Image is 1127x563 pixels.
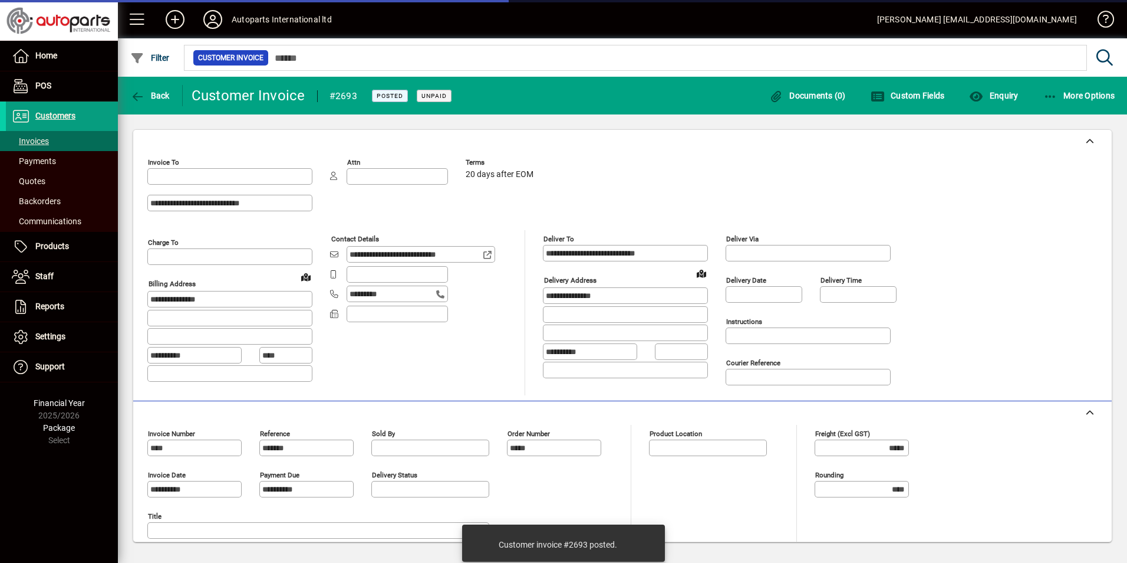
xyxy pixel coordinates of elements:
[12,197,61,206] span: Backorders
[12,217,81,226] span: Communications
[421,92,447,100] span: Unpaid
[966,85,1021,106] button: Enquiry
[232,10,332,29] div: Autoparts International ltd
[650,430,702,438] mat-label: Product location
[1089,2,1112,41] a: Knowledge Base
[868,85,948,106] button: Custom Fields
[148,430,195,438] mat-label: Invoice number
[6,262,118,292] a: Staff
[726,235,759,243] mat-label: Deliver via
[871,91,945,100] span: Custom Fields
[6,322,118,352] a: Settings
[35,111,75,120] span: Customers
[130,91,170,100] span: Back
[466,159,536,166] span: Terms
[769,91,846,100] span: Documents (0)
[6,131,118,151] a: Invoices
[969,91,1018,100] span: Enquiry
[6,352,118,382] a: Support
[372,430,395,438] mat-label: Sold by
[12,176,45,186] span: Quotes
[198,52,263,64] span: Customer Invoice
[543,235,574,243] mat-label: Deliver To
[194,9,232,30] button: Profile
[499,539,617,551] div: Customer invoice #2693 posted.
[6,232,118,261] a: Products
[815,430,870,438] mat-label: Freight (excl GST)
[156,9,194,30] button: Add
[296,267,315,286] a: View on map
[43,423,75,433] span: Package
[35,51,57,60] span: Home
[260,471,299,479] mat-label: Payment due
[6,151,118,171] a: Payments
[347,158,360,166] mat-label: Attn
[35,81,51,90] span: POS
[6,191,118,211] a: Backorders
[815,471,843,479] mat-label: Rounding
[127,47,173,68] button: Filter
[377,92,403,100] span: Posted
[148,471,186,479] mat-label: Invoice date
[692,264,711,283] a: View on map
[35,271,54,281] span: Staff
[329,87,357,106] div: #2693
[148,512,162,521] mat-label: Title
[260,430,290,438] mat-label: Reference
[6,292,118,322] a: Reports
[6,41,118,71] a: Home
[127,85,173,106] button: Back
[130,53,170,63] span: Filter
[35,241,69,251] span: Products
[6,171,118,191] a: Quotes
[508,430,550,438] mat-label: Order number
[148,158,179,166] mat-label: Invoice To
[12,136,49,146] span: Invoices
[1043,91,1115,100] span: More Options
[34,398,85,408] span: Financial Year
[148,238,179,247] mat-label: Charge To
[877,10,1077,29] div: [PERSON_NAME] [EMAIL_ADDRESS][DOMAIN_NAME]
[6,211,118,231] a: Communications
[35,332,65,341] span: Settings
[118,85,183,106] app-page-header-button: Back
[726,317,762,326] mat-label: Instructions
[192,86,305,105] div: Customer Invoice
[35,362,65,371] span: Support
[35,302,64,311] span: Reports
[6,71,118,101] a: POS
[372,471,417,479] mat-label: Delivery status
[466,170,533,179] span: 20 days after EOM
[1040,85,1118,106] button: More Options
[726,359,780,367] mat-label: Courier Reference
[12,156,56,166] span: Payments
[726,276,766,284] mat-label: Delivery date
[820,276,862,284] mat-label: Delivery time
[766,85,849,106] button: Documents (0)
